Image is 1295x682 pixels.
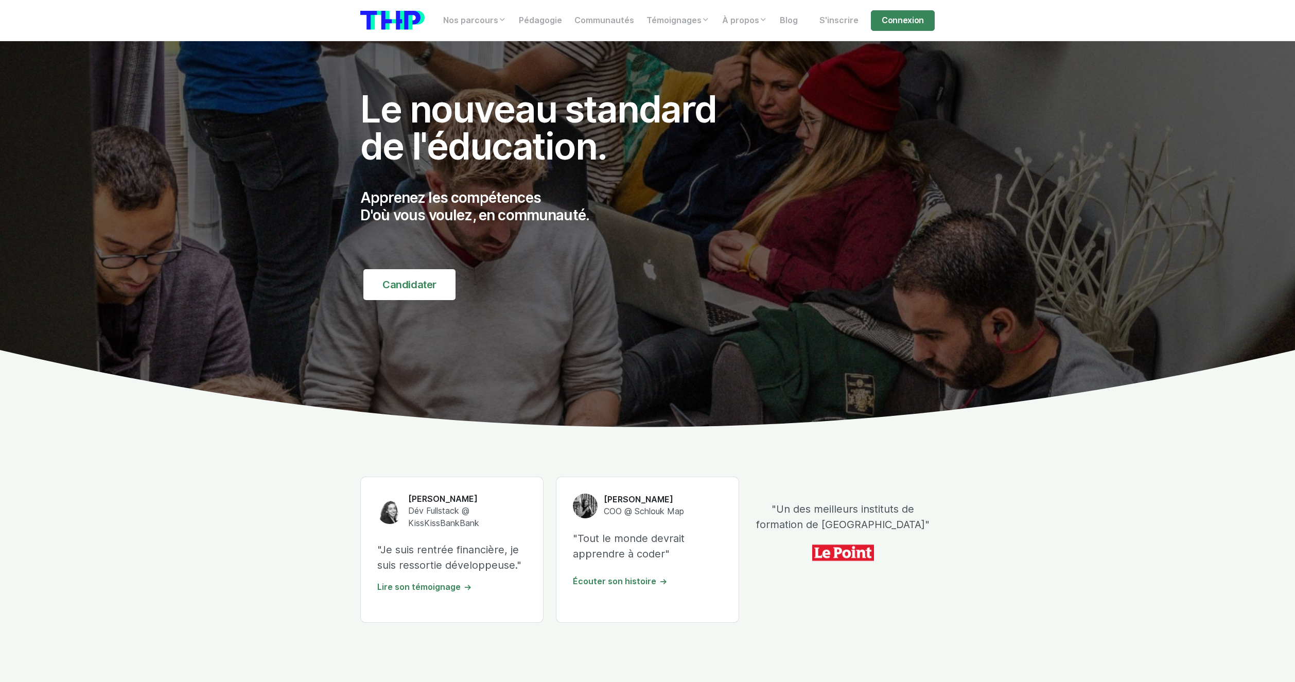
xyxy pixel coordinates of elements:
[716,10,774,31] a: À propos
[408,506,479,528] span: Dév Fullstack @ KissKissBankBank
[573,494,598,518] img: Melisande
[604,506,684,516] span: COO @ Schlouk Map
[360,189,739,224] p: Apprenez les compétences D'où vous voulez, en communauté.
[377,542,527,573] p: "Je suis rentrée financière, je suis ressortie développeuse."
[774,10,804,31] a: Blog
[408,494,527,505] h6: [PERSON_NAME]
[751,501,935,532] p: "Un des meilleurs instituts de formation de [GEOGRAPHIC_DATA]"
[568,10,640,31] a: Communautés
[377,499,402,524] img: Claire
[573,531,722,562] p: "Tout le monde devrait apprendre à coder"
[812,540,874,565] img: icon
[604,494,684,505] h6: [PERSON_NAME]
[363,269,456,300] a: Candidater
[437,10,513,31] a: Nos parcours
[573,576,668,586] a: Écouter son histoire
[360,91,739,165] h1: Le nouveau standard de l'éducation.
[513,10,568,31] a: Pédagogie
[360,11,425,30] img: logo
[813,10,865,31] a: S'inscrire
[377,582,472,592] a: Lire son témoignage
[871,10,935,31] a: Connexion
[640,10,716,31] a: Témoignages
